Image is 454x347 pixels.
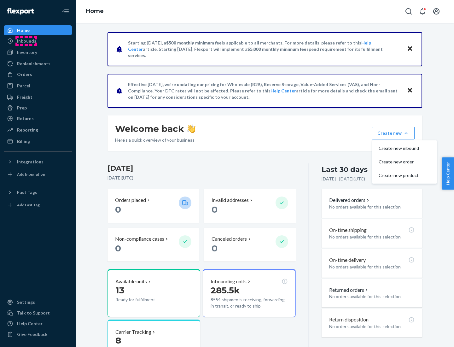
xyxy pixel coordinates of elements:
[128,81,401,100] p: Effective [DATE], we're updating our pricing for Wholesale (B2B), Reserve Storage, Value-Added Se...
[374,142,435,155] button: Create new inbound
[115,285,124,296] span: 13
[329,323,415,330] p: No orders available for this selection
[17,115,34,122] div: Returns
[59,5,72,18] button: Close Navigation
[329,204,415,210] p: No orders available for this selection
[4,114,72,124] a: Returns
[406,44,414,54] button: Close
[17,38,36,44] div: Inbounds
[379,146,419,150] span: Create new inbound
[115,328,151,336] p: Carrier Tracking
[17,189,37,196] div: Fast Tags
[4,103,72,113] a: Prep
[17,27,30,33] div: Home
[17,202,40,208] div: Add Fast Tag
[442,157,454,190] button: Help Center
[329,197,370,204] button: Delivered orders
[17,105,27,111] div: Prep
[374,155,435,169] button: Create new order
[4,329,72,339] button: Give Feedback
[4,200,72,210] a: Add Fast Tag
[416,5,429,18] button: Open notifications
[4,319,72,329] a: Help Center
[7,8,34,15] img: Flexport logo
[374,169,435,182] button: Create new product
[406,86,414,95] button: Close
[4,169,72,179] a: Add Integration
[86,8,104,15] a: Home
[247,46,306,52] span: $5,000 monthly minimum fee
[4,47,72,57] a: Inventory
[372,127,415,139] button: Create newCreate new inboundCreate new orderCreate new product
[108,189,199,223] button: Orders placed 0
[329,256,366,264] p: On-time delivery
[329,293,415,300] p: No orders available for this selection
[4,136,72,146] a: Billing
[4,59,72,69] a: Replenishments
[17,61,50,67] div: Replenishments
[115,297,174,303] p: Ready for fulfillment
[17,159,44,165] div: Integrations
[81,2,109,21] ol: breadcrumbs
[115,123,195,134] h1: Welcome back
[212,204,218,215] span: 0
[108,228,199,262] button: Non-compliance cases 0
[212,243,218,254] span: 0
[329,234,415,240] p: No orders available for this selection
[4,297,72,307] a: Settings
[271,88,296,93] a: Help Center
[115,137,195,143] p: Here’s a quick overview of your business
[17,94,32,100] div: Freight
[115,204,121,215] span: 0
[402,5,415,18] button: Open Search Box
[115,197,146,204] p: Orders placed
[203,269,295,317] button: Inbounding units285.5k8554 shipments receiving, forwarding, in transit, or ready to ship
[4,81,72,91] a: Parcel
[17,299,35,305] div: Settings
[4,36,72,46] a: Inbounds
[379,160,419,164] span: Create new order
[115,243,121,254] span: 0
[329,264,415,270] p: No orders available for this selection
[4,187,72,197] button: Fast Tags
[211,297,288,309] p: 8554 shipments receiving, forwarding, in transit, or ready to ship
[212,197,249,204] p: Invalid addresses
[4,308,72,318] a: Talk to Support
[17,71,32,78] div: Orders
[115,278,147,285] p: Available units
[430,5,443,18] button: Open account menu
[17,138,30,144] div: Billing
[17,310,50,316] div: Talk to Support
[17,321,43,327] div: Help Center
[17,83,30,89] div: Parcel
[128,40,401,59] p: Starting [DATE], a is applicable to all merchants. For more details, please refer to this article...
[322,165,368,174] div: Last 30 days
[17,172,45,177] div: Add Integration
[211,278,247,285] p: Inbounding units
[4,157,72,167] button: Integrations
[166,40,222,45] span: $500 monthly minimum fee
[4,92,72,102] a: Freight
[187,124,195,133] img: hand-wave emoji
[115,335,121,346] span: 8
[204,228,295,262] button: Canceled orders 0
[17,49,37,56] div: Inventory
[329,286,369,294] button: Returned orders
[108,175,296,181] p: [DATE] ( UTC )
[379,173,419,178] span: Create new product
[108,269,200,317] button: Available units13Ready for fulfillment
[329,316,369,323] p: Return disposition
[17,127,38,133] div: Reporting
[4,69,72,79] a: Orders
[115,235,164,243] p: Non-compliance cases
[108,163,296,173] h3: [DATE]
[212,235,247,243] p: Canceled orders
[329,226,367,234] p: On-time shipping
[4,25,72,35] a: Home
[211,285,240,296] span: 285.5k
[322,176,365,182] p: [DATE] - [DATE] ( UTC )
[17,331,48,338] div: Give Feedback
